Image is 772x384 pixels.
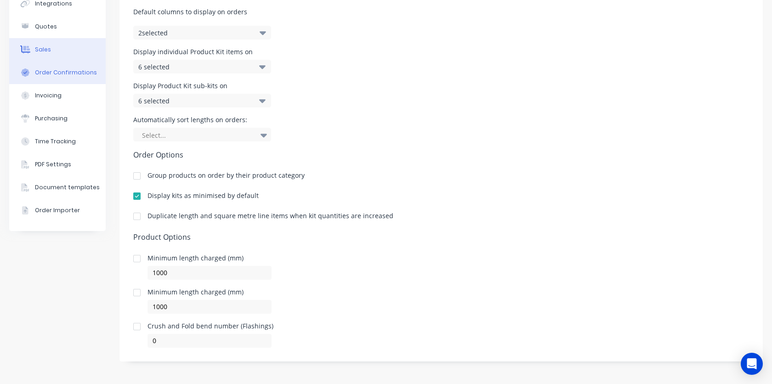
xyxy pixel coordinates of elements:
[35,160,71,169] div: PDF Settings
[9,61,106,84] button: Order Confirmations
[35,23,57,31] div: Quotes
[133,49,271,55] div: Display individual Product Kit items on
[133,233,749,242] h5: Product Options
[9,38,106,61] button: Sales
[148,255,272,261] div: Minimum length charged (mm)
[148,192,259,199] div: Display kits as minimised by default
[9,84,106,107] button: Invoicing
[35,91,62,100] div: Invoicing
[741,353,763,375] div: Open Intercom Messenger
[148,213,393,219] div: Duplicate length and square metre line items when kit quantities are increased
[35,45,51,54] div: Sales
[9,199,106,222] button: Order Importer
[133,151,749,159] h5: Order Options
[35,114,68,123] div: Purchasing
[133,7,749,17] span: Default columns to display on orders
[9,153,106,176] button: PDF Settings
[133,117,271,123] div: Automatically sort lengths on orders:
[35,183,100,192] div: Document templates
[9,15,106,38] button: Quotes
[148,323,273,329] div: Crush and Fold bend number (Flashings)
[9,107,106,130] button: Purchasing
[138,62,247,72] div: 6 selected
[9,130,106,153] button: Time Tracking
[148,172,305,179] div: Group products on order by their product category
[133,83,271,89] div: Display Product Kit sub-kits on
[35,137,76,146] div: Time Tracking
[35,68,97,77] div: Order Confirmations
[148,289,272,295] div: Minimum length charged (mm)
[35,206,80,215] div: Order Importer
[133,26,271,40] button: 2selected
[138,96,247,106] div: 6 selected
[9,176,106,199] button: Document templates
